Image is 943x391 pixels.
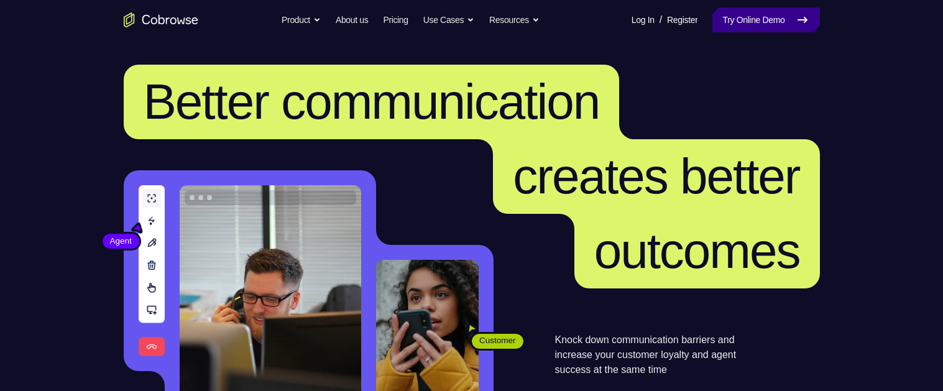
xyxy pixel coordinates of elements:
button: Use Cases [423,7,474,32]
a: Go to the home page [124,12,198,27]
a: Register [667,7,697,32]
a: Try Online Demo [712,7,819,32]
button: Product [282,7,321,32]
span: outcomes [594,223,800,278]
button: Resources [489,7,540,32]
a: Log In [632,7,655,32]
span: / [660,12,662,27]
span: creates better [513,149,799,204]
a: Pricing [383,7,408,32]
p: Knock down communication barriers and increase your customer loyalty and agent success at the sam... [555,333,758,377]
span: Better communication [144,74,600,129]
a: About us [336,7,368,32]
